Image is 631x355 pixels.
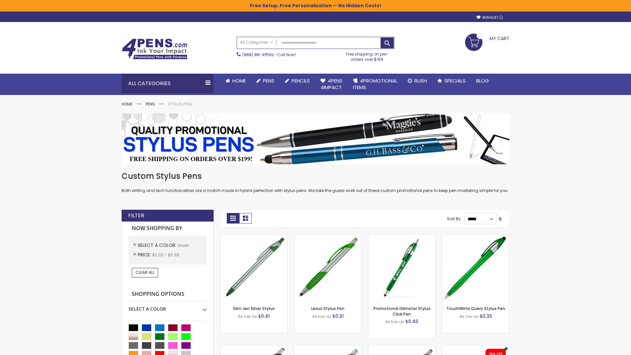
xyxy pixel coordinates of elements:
[135,270,154,275] span: Clear All
[122,101,132,107] a: Home
[447,216,461,222] label: Sort By
[221,345,287,351] a: Boston Stylus Pen-Green
[242,52,296,58] span: - Call Now!
[177,243,189,248] span: Green
[414,77,427,84] span: Rush
[442,345,509,351] a: iSlimster II - Full Color-Green
[122,38,187,59] img: 4Pens Custom Pens and Promotional Products
[146,101,155,107] a: Pens
[122,171,509,181] h1: Custom Stylus Pens
[446,306,505,311] a: TouchWrite Query Stylus Pen
[348,74,403,95] a: 4PROMOTIONALITEMS
[403,74,432,88] a: Rush
[280,74,315,88] a: Pencils
[405,318,418,325] span: $0.40
[368,234,435,301] img: Promotional iSlimster Stylus Click Pen-Green
[240,40,273,45] span: All Categories
[332,313,344,319] span: $0.31
[227,213,239,224] strong: Grid
[138,251,152,258] span: Price
[442,234,509,301] img: TouchWrite Query Stylus Pen-Green
[339,49,395,62] div: Free shipping on pen orders over $199
[373,306,431,317] a: Promotional iSlimster Stylus Click Pen
[237,37,276,48] a: All Categories
[233,306,275,311] a: Slim Jen Silver Stylus
[353,77,397,91] span: 4PROMOTIONAL ITEMS
[432,74,471,88] a: Specials
[138,242,177,248] span: Select A Color
[132,268,158,277] a: Clear All
[444,77,466,84] span: Specials
[294,234,361,301] img: Lexus Stylus Pen-Green
[479,313,492,319] span: $0.35
[258,313,270,319] span: $0.41
[477,15,503,20] a: Wishlist
[476,77,489,84] span: Blog
[152,252,179,258] span: $0.00 - $0.99
[221,234,287,301] img: Slim Jen Silver Stylus-Green
[311,306,344,311] a: Lexus Stylus Pen
[122,113,509,164] img: Stylus Pens
[263,77,274,84] span: Pens
[251,74,280,88] a: Pens
[122,171,509,194] div: Both writing and tech functionalities are a match made in hybrid perfection with stylus pens. We ...
[368,234,435,240] a: Promotional iSlimster Stylus Click Pen-Green
[459,314,479,319] span: As low as
[312,314,331,319] span: As low as
[292,77,310,84] span: Pencils
[129,301,207,312] div: Select A Color
[315,74,348,95] a: 4Pens4impact
[168,101,192,107] strong: Stylus Pens
[320,77,342,91] span: 4Pens 4impact
[294,234,361,240] a: Lexus Stylus Pen-Green
[385,319,404,324] span: As low as
[128,212,144,219] strong: Filter
[442,234,509,240] a: TouchWrite Query Stylus Pen-Green
[471,74,494,88] a: Blog
[232,77,246,84] span: Home
[220,74,251,88] a: Home
[122,74,214,93] div: All Categories
[294,345,361,351] a: Boston Silver Stylus Pen-Green
[129,222,207,235] strong: Now Shopping by
[221,234,287,240] a: Slim Jen Silver Stylus-Green
[238,314,257,319] span: As low as
[242,52,274,58] a: (888) 88-4PENS
[368,345,435,351] a: Lexus Metallic Stylus Pen-Green
[129,287,207,301] strong: Shopping Options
